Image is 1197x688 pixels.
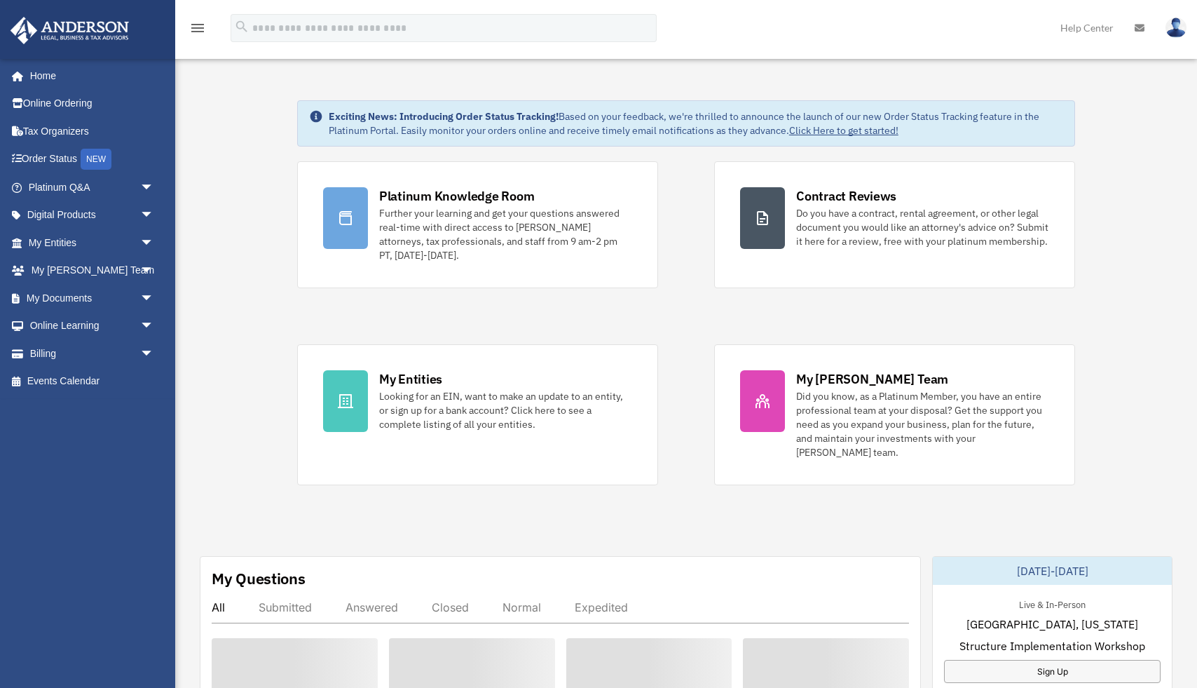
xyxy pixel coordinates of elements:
div: Expedited [575,600,628,614]
div: NEW [81,149,111,170]
div: Live & In-Person [1008,596,1097,611]
a: Billingarrow_drop_down [10,339,175,367]
a: Online Ordering [10,90,175,118]
span: arrow_drop_down [140,201,168,230]
div: Based on your feedback, we're thrilled to announce the launch of our new Order Status Tracking fe... [329,109,1063,137]
div: Did you know, as a Platinum Member, you have an entire professional team at your disposal? Get th... [796,389,1049,459]
div: Normal [502,600,541,614]
a: Home [10,62,168,90]
a: Digital Productsarrow_drop_down [10,201,175,229]
div: Platinum Knowledge Room [379,187,535,205]
div: My Questions [212,568,306,589]
i: search [234,19,249,34]
div: My Entities [379,370,442,388]
a: Contract Reviews Do you have a contract, rental agreement, or other legal document you would like... [714,161,1075,288]
a: Platinum Q&Aarrow_drop_down [10,173,175,201]
div: Do you have a contract, rental agreement, or other legal document you would like an attorney's ad... [796,206,1049,248]
a: Online Learningarrow_drop_down [10,312,175,340]
i: menu [189,20,206,36]
span: arrow_drop_down [140,229,168,257]
div: Further your learning and get your questions answered real-time with direct access to [PERSON_NAM... [379,206,632,262]
div: Contract Reviews [796,187,896,205]
a: Click Here to get started! [789,124,898,137]
div: All [212,600,225,614]
a: My [PERSON_NAME] Teamarrow_drop_down [10,257,175,285]
span: arrow_drop_down [140,173,168,202]
a: Sign Up [944,660,1161,683]
span: Structure Implementation Workshop [959,638,1145,654]
a: My Entities Looking for an EIN, want to make an update to an entity, or sign up for a bank accoun... [297,344,658,485]
a: menu [189,25,206,36]
span: arrow_drop_down [140,339,168,368]
div: Closed [432,600,469,614]
a: My Entitiesarrow_drop_down [10,229,175,257]
span: arrow_drop_down [140,312,168,341]
img: User Pic [1165,18,1186,38]
img: Anderson Advisors Platinum Portal [6,17,133,44]
a: Order StatusNEW [10,145,175,174]
a: My [PERSON_NAME] Team Did you know, as a Platinum Member, you have an entire professional team at... [714,344,1075,485]
span: arrow_drop_down [140,284,168,313]
a: Platinum Knowledge Room Further your learning and get your questions answered real-time with dire... [297,161,658,288]
a: Events Calendar [10,367,175,396]
div: My [PERSON_NAME] Team [796,370,948,388]
span: [GEOGRAPHIC_DATA], [US_STATE] [966,616,1138,633]
a: Tax Organizers [10,117,175,145]
a: My Documentsarrow_drop_down [10,284,175,312]
div: Looking for an EIN, want to make an update to an entity, or sign up for a bank account? Click her... [379,389,632,431]
div: Answered [346,600,398,614]
div: [DATE]-[DATE] [933,557,1172,585]
div: Submitted [259,600,312,614]
strong: Exciting News: Introducing Order Status Tracking! [329,110,559,123]
span: arrow_drop_down [140,257,168,285]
